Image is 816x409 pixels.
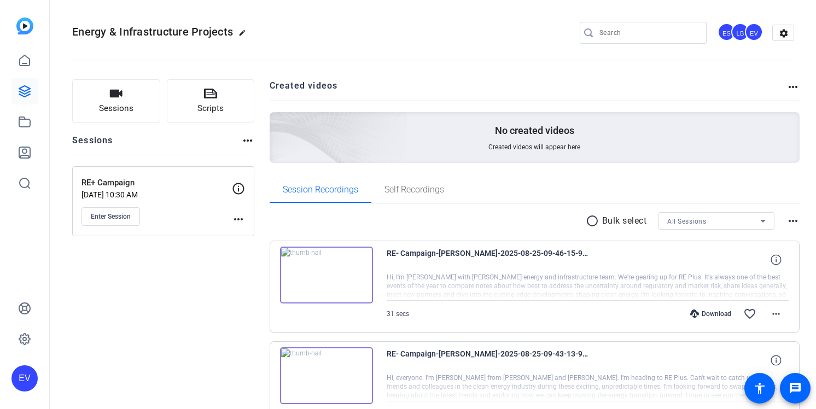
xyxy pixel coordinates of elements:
[283,185,358,194] span: Session Recordings
[270,79,787,101] h2: Created videos
[667,218,706,225] span: All Sessions
[81,190,232,199] p: [DATE] 10:30 AM
[718,23,736,41] div: ES
[387,247,589,273] span: RE- Campaign-[PERSON_NAME]-2025-08-25-09-46-15-985-1
[586,214,602,227] mat-icon: radio_button_unchecked
[81,177,232,189] p: RE+ Campaign
[770,307,783,320] mat-icon: more_horiz
[147,4,408,241] img: Creted videos background
[197,102,224,115] span: Scripts
[72,25,233,38] span: Energy & Infrastructure Projects
[602,214,647,227] p: Bulk select
[91,212,131,221] span: Enter Session
[495,124,574,137] p: No created videos
[99,102,133,115] span: Sessions
[280,347,373,404] img: thumb-nail
[718,23,737,42] ngx-avatar: Erin Silkowski
[743,307,756,320] mat-icon: favorite_border
[384,185,444,194] span: Self Recordings
[745,23,764,42] ngx-avatar: Eric Veazie
[789,382,802,395] mat-icon: message
[387,347,589,373] span: RE- Campaign-[PERSON_NAME]-2025-08-25-09-43-13-994-1
[731,23,750,42] ngx-avatar: Lauren Bavaro
[241,134,254,147] mat-icon: more_horiz
[488,143,580,151] span: Created videos will appear here
[745,23,763,41] div: EV
[11,365,38,392] div: EV
[786,214,800,227] mat-icon: more_horiz
[731,23,749,41] div: LB
[685,309,737,318] div: Download
[599,26,698,39] input: Search
[387,310,409,318] span: 31 secs
[81,207,140,226] button: Enter Session
[280,247,373,303] img: thumb-nail
[167,79,255,123] button: Scripts
[72,79,160,123] button: Sessions
[238,29,252,42] mat-icon: edit
[773,25,795,42] mat-icon: settings
[753,382,766,395] mat-icon: accessibility
[16,17,33,34] img: blue-gradient.svg
[72,134,113,155] h2: Sessions
[232,213,245,226] mat-icon: more_horiz
[786,80,800,94] mat-icon: more_horiz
